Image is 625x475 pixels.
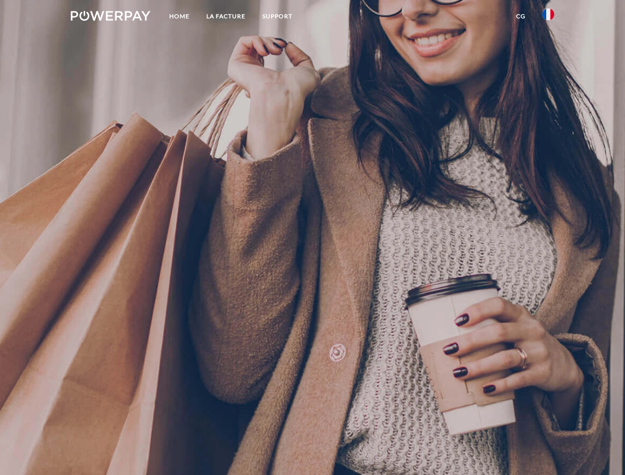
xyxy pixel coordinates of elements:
[198,7,254,25] a: LA FACTURE
[542,8,554,20] img: fr
[71,11,150,21] img: logo-powerpay-white.svg
[254,7,301,25] a: Support
[161,7,198,25] a: Home
[508,7,534,25] a: CG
